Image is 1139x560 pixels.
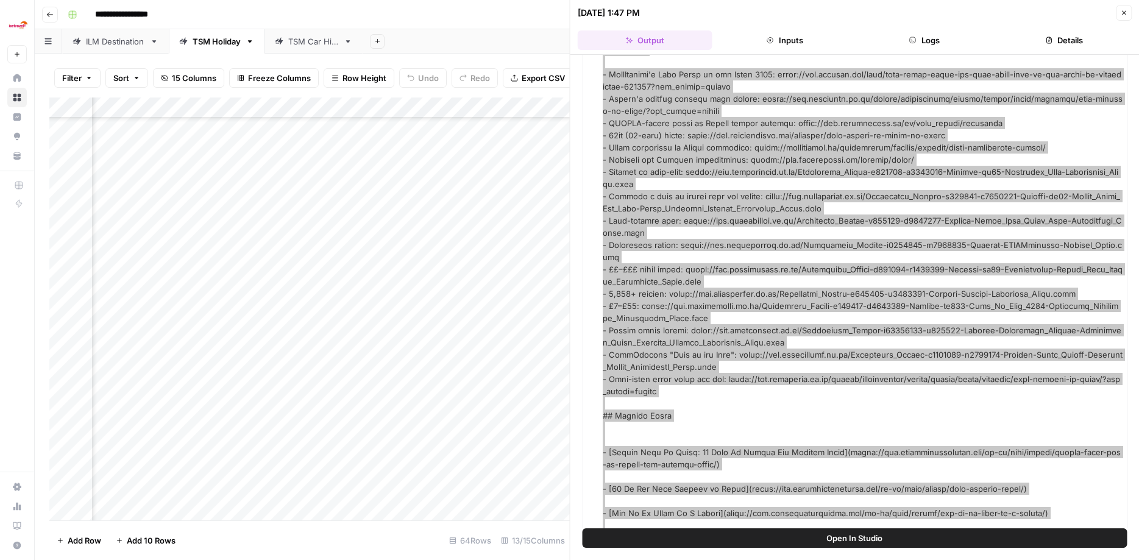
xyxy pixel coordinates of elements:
[49,531,108,550] button: Add Row
[324,68,394,88] button: Row Height
[826,532,882,544] span: Open In Studio
[169,29,264,54] a: TSM Holiday
[193,35,241,48] div: TSM Holiday
[418,72,439,84] span: Undo
[62,29,169,54] a: ILM Destination
[7,127,27,146] a: Opportunities
[496,531,570,550] div: 13/15 Columns
[54,68,101,88] button: Filter
[7,68,27,88] a: Home
[108,531,183,550] button: Add 10 Rows
[997,30,1132,50] button: Details
[172,72,216,84] span: 15 Columns
[86,35,145,48] div: ILM Destination
[857,30,992,50] button: Logs
[452,68,498,88] button: Redo
[113,72,129,84] span: Sort
[7,14,29,36] img: Ice Travel Group Logo
[444,531,496,550] div: 64 Rows
[342,72,386,84] span: Row Height
[7,536,27,555] button: Help + Support
[503,68,573,88] button: Export CSV
[248,72,311,84] span: Freeze Columns
[264,29,363,54] a: TSM Car Hire
[399,68,447,88] button: Undo
[105,68,148,88] button: Sort
[7,497,27,516] a: Usage
[62,72,82,84] span: Filter
[578,7,640,19] div: [DATE] 1:47 PM
[288,35,339,48] div: TSM Car Hire
[7,88,27,107] a: Browse
[470,72,490,84] span: Redo
[7,516,27,536] a: Learning Hub
[7,146,27,166] a: Your Data
[717,30,852,50] button: Inputs
[7,107,27,127] a: Insights
[7,10,27,40] button: Workspace: Ice Travel Group
[127,534,176,547] span: Add 10 Rows
[68,534,101,547] span: Add Row
[229,68,319,88] button: Freeze Columns
[583,528,1127,548] button: Open In Studio
[153,68,224,88] button: 15 Columns
[578,30,712,50] button: Output
[522,72,565,84] span: Export CSV
[7,477,27,497] a: Settings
